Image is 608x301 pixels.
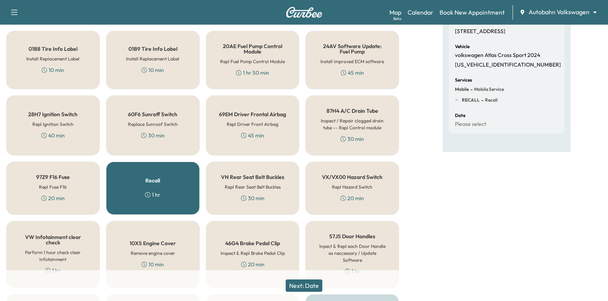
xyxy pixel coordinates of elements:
h5: 28H7 Ignition Switch [28,112,77,117]
h5: 97Z9 F16 Fuse [36,174,70,180]
h6: Repl Fuse F16 [39,184,67,191]
span: Mobile [455,86,469,92]
div: 10 min [141,261,164,268]
h6: Repl Hazard Switch [332,184,372,191]
div: 10 min [42,66,64,74]
div: 1 hr [145,191,160,199]
span: - [469,85,473,93]
h5: VN Rear Seat Belt Buckles [221,174,284,180]
h6: Vehicle [455,44,470,49]
h5: 20AE Fuel Pump Control Module [219,43,287,54]
div: 1 hr [345,268,360,275]
h6: Install Replacement Label [126,55,179,62]
div: 45 min [241,132,264,139]
div: 20 min [340,194,364,202]
span: Mobile Service [473,86,504,92]
a: Book New Appointment [440,8,505,17]
h6: Services [455,78,472,82]
img: Curbee Logo [286,7,323,18]
h5: 10X5 Engine Cover [130,241,176,246]
a: MapBeta [389,8,401,17]
h5: 01B9 Tire Info Label [128,46,177,52]
a: Calendar [408,8,433,17]
h6: Perform 1 hour check clear infotainment [19,249,87,263]
p: Please select [455,121,486,128]
h6: Date [455,113,465,118]
h5: VX/VX00 Hazard Switch [322,174,382,180]
span: Autobahn Volkswagen [529,8,589,17]
h6: Replace Sunroof Switch [128,121,178,128]
span: RECALL [462,97,480,103]
h5: 57J5 Door Handles [329,234,375,239]
h5: 01B8 Tire Info Label [29,46,77,52]
div: 30 min [340,135,364,143]
p: [US_VEHICLE_IDENTIFICATION_NUMBER] [455,62,561,69]
h5: VW Infotainment clear check [19,234,87,245]
h5: Recall [145,178,160,183]
h6: Inspect & Repl Brake Pedal Clip [221,250,285,257]
div: 20 min [241,261,264,268]
h5: 60F6 Sunroff Switch [128,112,177,117]
button: Next: Date [286,279,322,292]
div: 30 min [141,132,165,139]
h5: 46G4 Brake Pedal Clip [225,241,280,246]
h6: Install Replacement Label [26,55,79,62]
div: 45 min [341,69,364,77]
div: 40 min [41,132,65,139]
h5: 87H4 A/C Drain Tube [327,108,378,114]
h6: Install improved ECM software [320,58,384,65]
div: 1 hr 50 min [236,69,269,77]
h6: Inpect & Repl each Door Handle as neccessary / Update Software [318,243,386,264]
h6: Repl Fuel Pump Control Module [220,58,285,65]
h6: Repl Rear Seat Belt Buckles [225,184,281,191]
span: - [480,96,483,104]
h6: Repl Driver Front Airbag [227,121,278,128]
span: Recall [483,97,498,103]
div: 10 min [141,66,164,74]
div: 20 min [41,194,65,202]
div: 30 min [241,194,264,202]
p: [STREET_ADDRESS] [455,28,505,35]
p: volkswagen Atlas Cross Sport 2024 [455,52,540,59]
h6: Inspect / Repair clogged drain tube -- Repl Control module [318,117,386,131]
h6: Remove engine cover [131,250,175,257]
h6: Location [455,20,474,25]
div: Beta [393,16,401,22]
h6: Repl Ignition Switch [32,121,74,128]
h5: 24AV Software Update: Fuel Pump [318,43,386,54]
h5: 69EM Driver Frontal Airbag [219,112,286,117]
div: 1 hr [45,267,61,274]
